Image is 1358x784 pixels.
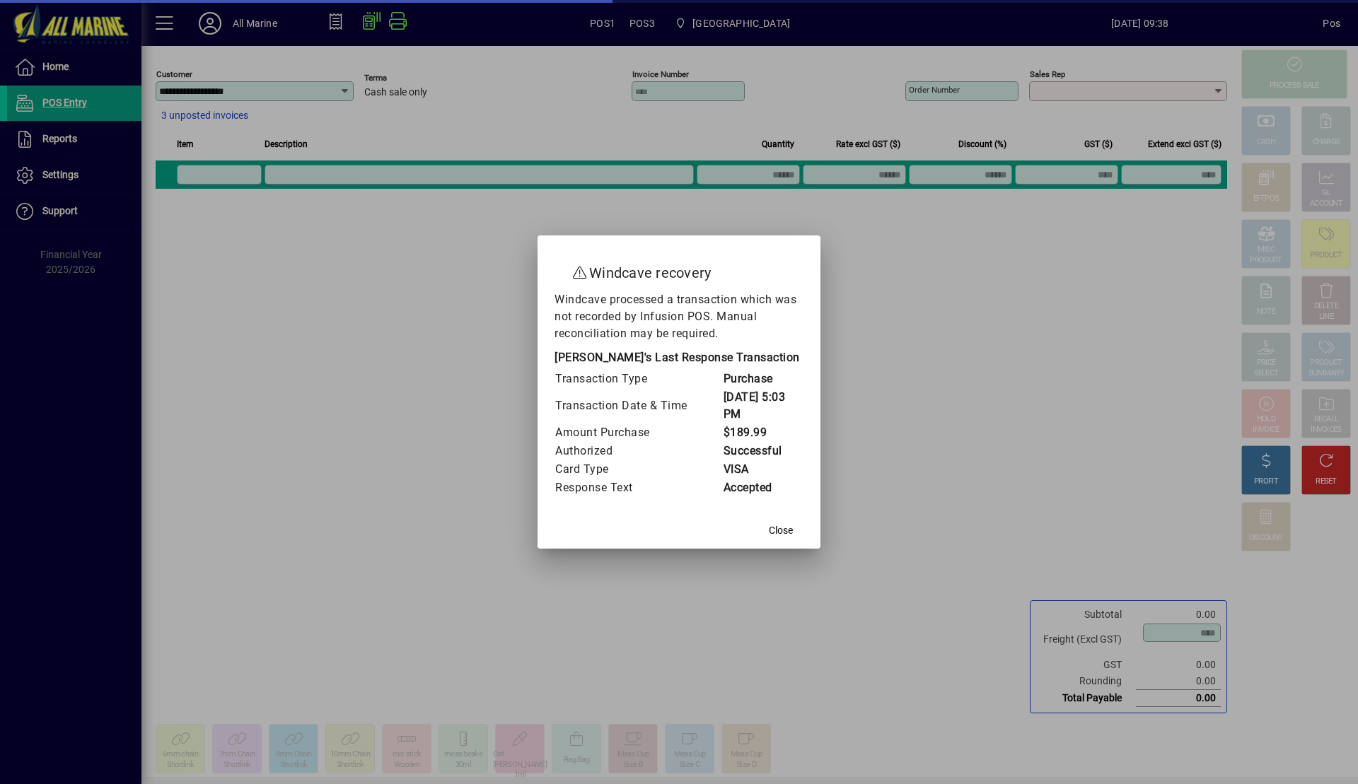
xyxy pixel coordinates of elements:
td: Authorized [555,442,723,460]
td: Transaction Date & Time [555,388,723,423]
h2: Windcave recovery [555,250,803,291]
td: Accepted [723,479,804,497]
td: Successful [723,442,804,460]
td: Purchase [723,370,804,388]
div: Windcave processed a transaction which was not recorded by Infusion POS. Manual reconciliation ma... [555,291,803,497]
button: Close [758,517,803,543]
td: Amount Purchase [555,423,723,442]
td: Card Type [555,460,723,479]
td: $189.99 [723,423,804,442]
div: [PERSON_NAME]'s Last Response Transaction [555,349,803,370]
td: VISA [723,460,804,479]
td: [DATE] 5:03 PM [723,388,804,423]
td: Response Text [555,479,723,497]
td: Transaction Type [555,370,723,388]
span: Close [769,523,793,538]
